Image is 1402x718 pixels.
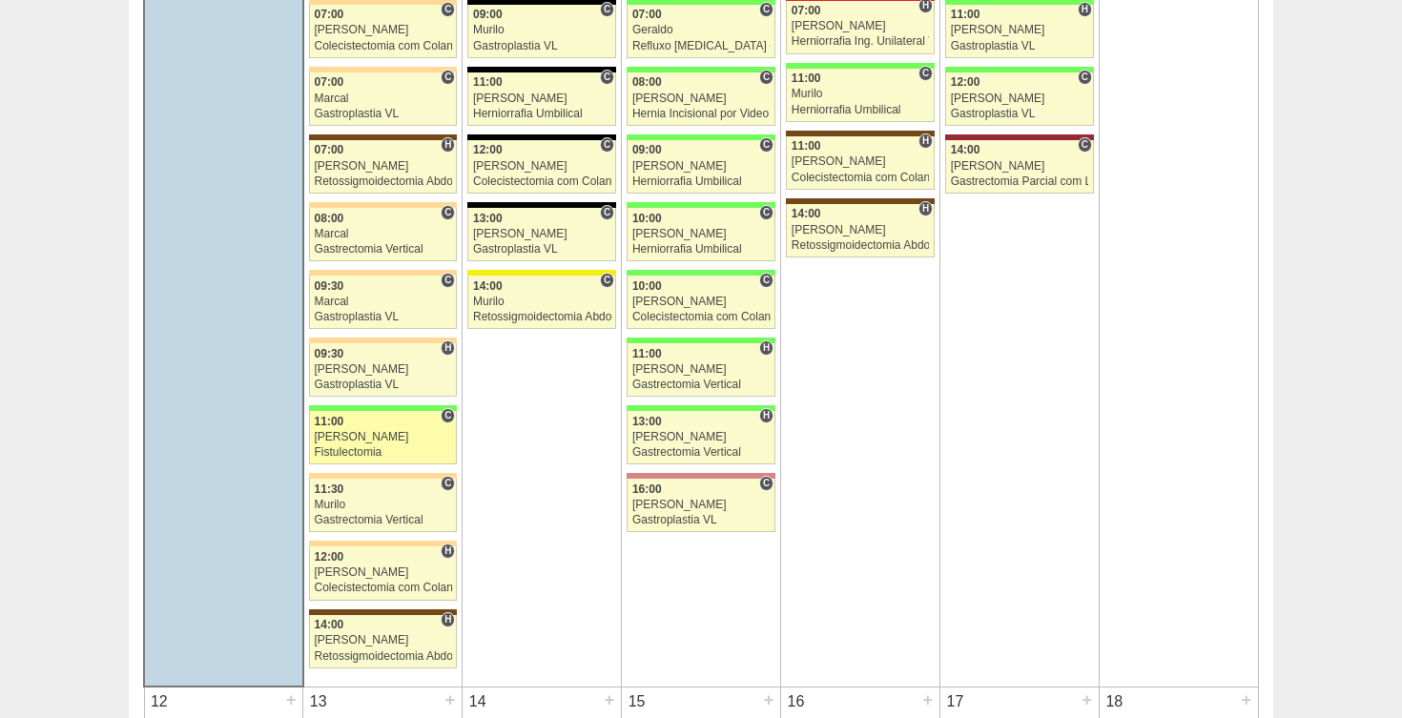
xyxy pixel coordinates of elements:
[786,131,935,136] div: Key: Santa Joana
[792,139,821,153] span: 11:00
[315,482,344,496] span: 11:30
[315,431,452,443] div: [PERSON_NAME]
[632,212,662,225] span: 10:00
[315,8,344,21] span: 07:00
[309,270,458,276] div: Key: Bartira
[945,134,1094,140] div: Key: Sírio Libanês
[792,4,821,17] span: 07:00
[920,687,937,712] div: +
[945,67,1094,72] div: Key: Brasil
[315,379,452,391] div: Gastroplastia VL
[441,408,455,423] span: Consultório
[315,514,452,526] div: Gastrectomia Vertical
[632,347,662,360] span: 11:00
[786,1,935,54] a: H 07:00 [PERSON_NAME] Herniorrafia Ing. Unilateral VL
[951,40,1089,52] div: Gastroplastia VL
[786,204,935,257] a: H 14:00 [PERSON_NAME] Retossigmoidectomia Abdominal VL
[315,243,452,256] div: Gastrectomia Vertical
[786,136,935,190] a: H 11:00 [PERSON_NAME] Colecistectomia com Colangiografia VL
[627,338,775,343] div: Key: Brasil
[627,479,775,532] a: C 16:00 [PERSON_NAME] Gastroplastia VL
[309,609,458,615] div: Key: Santa Joana
[1238,687,1254,712] div: +
[1078,2,1092,17] span: Hospital
[309,72,458,126] a: C 07:00 Marcal Gastroplastia VL
[441,340,455,356] span: Hospital
[786,69,935,122] a: C 11:00 Murilo Herniorrafia Umbilical
[473,212,503,225] span: 13:00
[315,92,452,105] div: Marcal
[1078,70,1092,85] span: Consultório
[632,160,771,173] div: [PERSON_NAME]
[473,311,611,323] div: Retossigmoidectomia Abdominal VL
[473,108,611,120] div: Herniorrafia Umbilical
[632,514,771,526] div: Gastroplastia VL
[441,205,455,220] span: Consultório
[315,175,452,188] div: Retossigmoidectomia Abdominal VL
[632,24,771,36] div: Geraldo
[309,202,458,208] div: Key: Bartira
[309,541,458,546] div: Key: Bartira
[792,104,930,116] div: Herniorrafia Umbilical
[632,415,662,428] span: 13:00
[951,24,1089,36] div: [PERSON_NAME]
[627,405,775,411] div: Key: Brasil
[759,137,773,153] span: Consultório
[759,70,773,85] span: Consultório
[627,276,775,329] a: C 10:00 [PERSON_NAME] Colecistectomia com Colangiografia VL
[467,140,616,194] a: C 12:00 [PERSON_NAME] Colecistectomia com Colangiografia VL
[761,687,777,712] div: +
[315,279,344,293] span: 09:30
[600,2,614,17] span: Consultório
[918,133,933,149] span: Hospital
[315,415,344,428] span: 11:00
[627,134,775,140] div: Key: Brasil
[632,431,771,443] div: [PERSON_NAME]
[441,2,455,17] span: Consultório
[315,311,452,323] div: Gastroplastia VL
[951,160,1089,173] div: [PERSON_NAME]
[632,143,662,156] span: 09:00
[309,411,458,464] a: C 11:00 [PERSON_NAME] Fistulectomia
[315,650,452,663] div: Retossigmoidectomia Abdominal VL
[467,5,616,58] a: C 09:00 Murilo Gastroplastia VL
[951,108,1089,120] div: Gastroplastia VL
[467,134,616,140] div: Key: Blanc
[627,72,775,126] a: C 08:00 [PERSON_NAME] Hernia Incisional por Video
[600,205,614,220] span: Consultório
[315,228,452,240] div: Marcal
[309,473,458,479] div: Key: Bartira
[600,273,614,288] span: Consultório
[441,137,455,153] span: Hospital
[473,160,611,173] div: [PERSON_NAME]
[441,544,455,559] span: Hospital
[627,343,775,397] a: H 11:00 [PERSON_NAME] Gastrectomia Vertical
[792,155,930,168] div: [PERSON_NAME]
[473,296,611,308] div: Murilo
[632,446,771,459] div: Gastrectomia Vertical
[632,363,771,376] div: [PERSON_NAME]
[473,228,611,240] div: [PERSON_NAME]
[315,160,452,173] div: [PERSON_NAME]
[309,276,458,329] a: C 09:30 Marcal Gastroplastia VL
[632,92,771,105] div: [PERSON_NAME]
[443,687,459,712] div: +
[792,224,930,236] div: [PERSON_NAME]
[467,208,616,261] a: C 13:00 [PERSON_NAME] Gastroplastia VL
[627,208,775,261] a: C 10:00 [PERSON_NAME] Herniorrafia Umbilical
[792,72,821,85] span: 11:00
[951,75,980,89] span: 12:00
[441,612,455,627] span: Hospital
[602,687,618,712] div: +
[632,279,662,293] span: 10:00
[315,446,452,459] div: Fistulectomia
[473,92,611,105] div: [PERSON_NAME]
[627,270,775,276] div: Key: Brasil
[781,687,811,716] div: 16
[632,243,771,256] div: Herniorrafia Umbilical
[792,88,930,100] div: Murilo
[627,411,775,464] a: H 13:00 [PERSON_NAME] Gastrectomia Vertical
[315,40,452,52] div: Colecistectomia com Colangiografia VL
[309,5,458,58] a: C 07:00 [PERSON_NAME] Colecistectomia com Colangiografia VL
[441,476,455,491] span: Consultório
